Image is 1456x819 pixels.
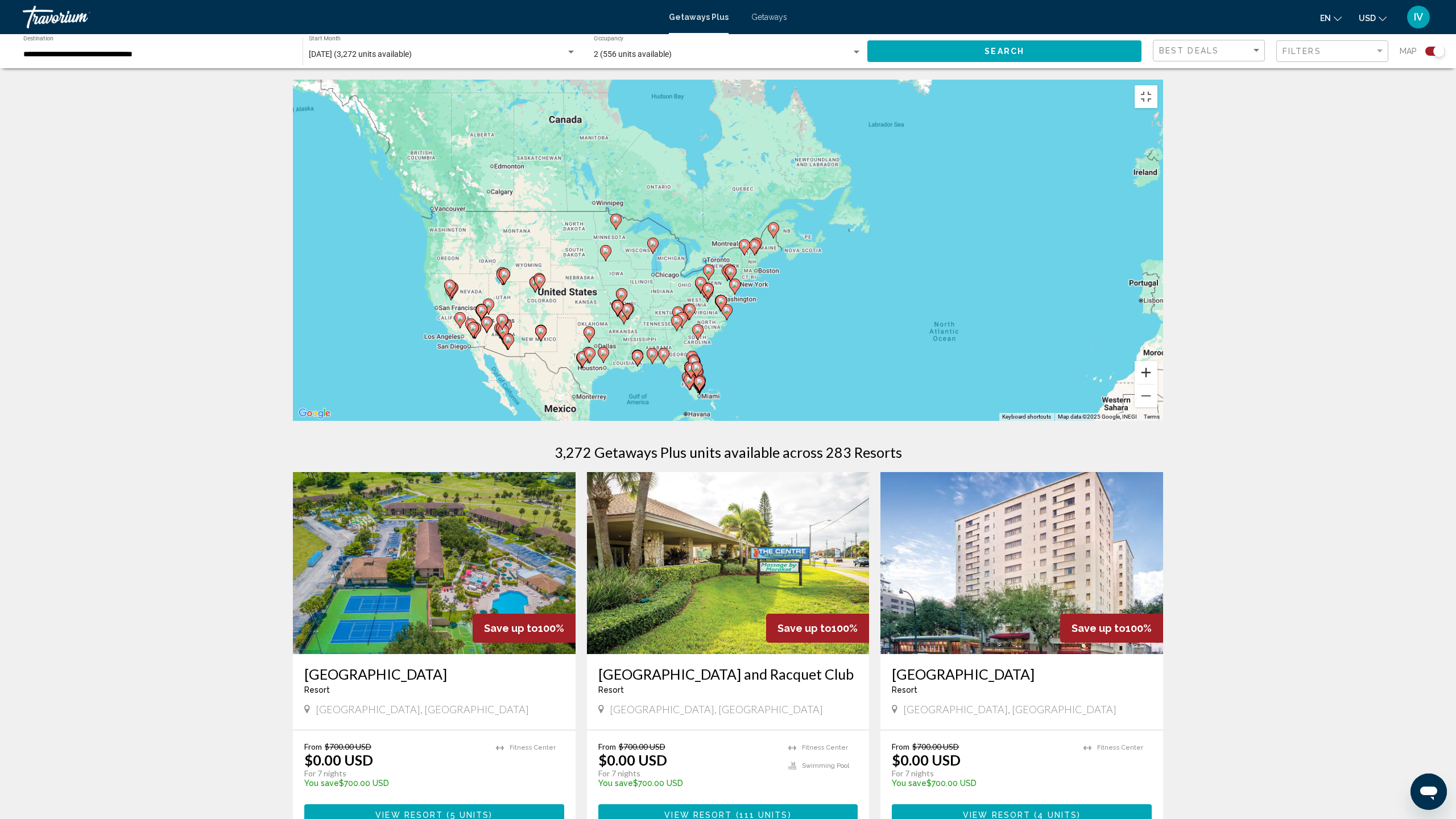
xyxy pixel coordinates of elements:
span: Best Deals [1159,46,1219,55]
h1: 3,272 Getaways Plus units available across 283 Resorts [555,444,902,461]
span: [GEOGRAPHIC_DATA], [GEOGRAPHIC_DATA] [610,703,823,715]
p: For 7 nights [304,768,485,779]
button: Zoom out [1135,384,1157,407]
a: [GEOGRAPHIC_DATA] [892,665,1152,682]
a: Open this area in Google Maps (opens a new window) [296,406,333,421]
span: Fitness Center [1097,744,1143,751]
button: Filter [1276,40,1388,63]
span: From [892,742,909,751]
a: Getaways Plus [669,13,729,22]
span: $700.00 USD [325,742,371,751]
button: Keyboard shortcuts [1002,413,1051,421]
img: ii_olr1.jpg [587,472,870,654]
img: ii_leh1.jpg [293,472,576,654]
button: Change currency [1359,10,1387,26]
span: IV [1414,11,1423,23]
span: Search [985,47,1024,56]
span: Resort [304,685,330,694]
mat-select: Sort by [1159,46,1261,56]
p: $0.00 USD [304,751,373,768]
span: Resort [892,685,917,694]
a: [GEOGRAPHIC_DATA] [304,665,564,682]
span: $700.00 USD [619,742,665,751]
span: $700.00 USD [912,742,959,751]
span: Fitness Center [510,744,556,751]
a: Getaways [751,13,787,22]
button: User Menu [1404,5,1433,29]
span: You save [304,779,339,788]
span: [GEOGRAPHIC_DATA], [GEOGRAPHIC_DATA] [903,703,1116,715]
a: Terms [1144,413,1160,420]
span: en [1320,14,1331,23]
div: 100% [1060,614,1163,643]
p: For 7 nights [892,768,1072,779]
span: 2 (556 units available) [594,49,672,59]
div: 100% [473,614,576,643]
button: Search [867,40,1141,61]
p: For 7 nights [598,768,777,779]
img: Google [296,406,333,421]
span: Save up to [484,622,538,634]
button: Change language [1320,10,1342,26]
span: Save up to [1072,622,1126,634]
span: Fitness Center [802,744,848,751]
p: $700.00 USD [304,779,485,788]
button: Zoom in [1135,361,1157,384]
span: Swimming Pool [802,762,849,770]
span: From [304,742,322,751]
iframe: Button to launch messaging window [1410,773,1447,810]
div: 100% [766,614,869,643]
span: [DATE] (3,272 units available) [309,49,412,59]
span: Map data ©2025 Google, INEGI [1058,413,1137,420]
p: $700.00 USD [598,779,777,788]
span: USD [1359,14,1376,23]
span: You save [598,779,633,788]
span: You save [892,779,926,788]
img: ii_avp1.jpg [880,472,1163,654]
span: From [598,742,616,751]
button: Toggle fullscreen view [1135,85,1157,108]
span: Save up to [777,622,832,634]
a: Travorium [23,6,657,28]
p: $0.00 USD [892,751,961,768]
a: [GEOGRAPHIC_DATA] and Racquet Club [598,665,858,682]
span: Resort [598,685,624,694]
span: Map [1400,43,1417,59]
p: $700.00 USD [892,779,1072,788]
span: Filters [1283,47,1321,56]
p: $0.00 USD [598,751,667,768]
span: [GEOGRAPHIC_DATA], [GEOGRAPHIC_DATA] [316,703,529,715]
